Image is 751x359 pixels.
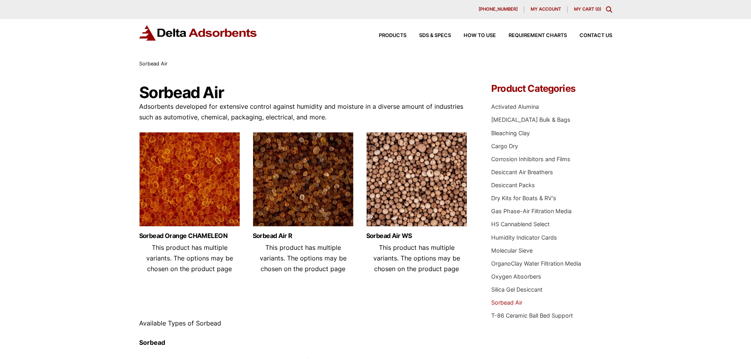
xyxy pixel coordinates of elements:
[366,233,467,239] a: Sorbead Air WS
[139,339,165,346] strong: Sorbead
[491,143,518,149] a: Cargo Dry
[491,247,533,254] a: Molecular Sieve
[491,260,581,267] a: OrganoClay Water Filtration Media
[491,84,612,93] h4: Product Categories
[406,33,451,38] a: SDS & SPECS
[509,33,567,38] span: Requirement Charts
[139,318,468,329] p: Available Types of Sorbead
[139,84,468,101] h1: Sorbead Air
[419,33,451,38] span: SDS & SPECS
[260,244,347,273] span: This product has multiple variants. The options may be chosen on the product page
[139,101,468,123] p: Adsorbents developed for extensive control against humidity and moisture in a diverse amount of i...
[491,273,541,280] a: Oxygen Absorbers
[379,33,406,38] span: Products
[472,6,524,13] a: [PHONE_NUMBER]
[491,195,556,201] a: Dry Kits for Boats & RV's
[146,244,233,273] span: This product has multiple variants. The options may be chosen on the product page
[491,103,539,110] a: Activated Alumina
[139,233,240,239] a: Sorbead Orange CHAMELEON
[491,299,522,306] a: Sorbead Air
[139,25,257,41] img: Delta Adsorbents
[524,6,568,13] a: My account
[491,221,550,227] a: HS Cannablend Select
[253,233,354,239] a: Sorbead Air R
[373,244,460,273] span: This product has multiple variants. The options may be chosen on the product page
[366,33,406,38] a: Products
[451,33,496,38] a: How to Use
[491,312,573,319] a: T-86 Ceramic Ball Bed Support
[491,286,542,293] a: Silica Gel Desiccant
[491,130,530,136] a: Bleaching Clay
[491,208,572,214] a: Gas Phase-Air Filtration Media
[491,182,535,188] a: Desiccant Packs
[567,33,612,38] a: Contact Us
[580,33,612,38] span: Contact Us
[464,33,496,38] span: How to Use
[574,6,601,12] a: My Cart (0)
[491,234,557,241] a: Humidity Indicator Cards
[491,169,553,175] a: Desiccant Air Breathers
[139,61,168,67] span: Sorbead Air
[531,7,561,11] span: My account
[479,7,518,11] span: [PHONE_NUMBER]
[597,6,600,12] span: 0
[491,116,570,123] a: [MEDICAL_DATA] Bulk & Bags
[496,33,567,38] a: Requirement Charts
[606,6,612,13] div: Toggle Modal Content
[491,156,570,162] a: Corrosion Inhibitors and Films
